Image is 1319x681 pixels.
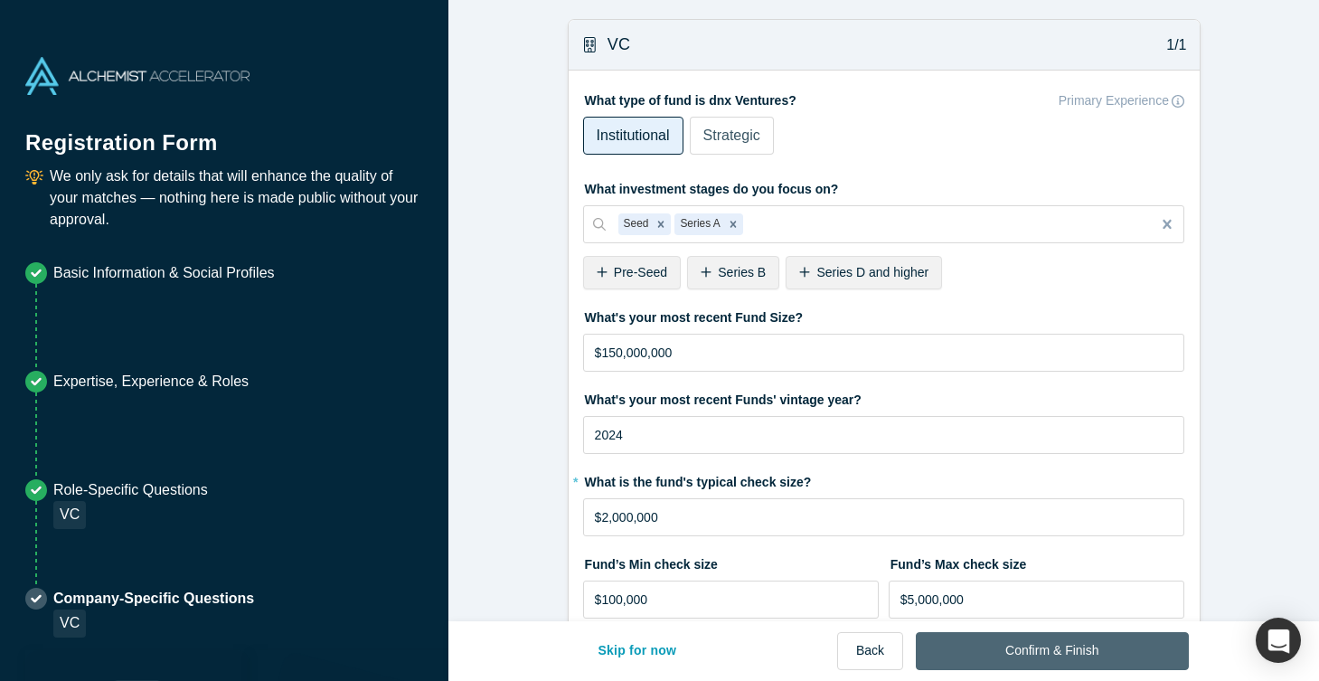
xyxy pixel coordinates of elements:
[583,302,1185,327] label: What's your most recent Fund Size?
[703,128,760,143] span: Strategic
[916,632,1188,670] button: Confirm & Finish
[614,265,667,279] span: Pre-Seed
[583,467,1185,492] label: What is the fund's typical check size?
[889,581,1185,619] input: $
[597,128,670,143] span: Institutional
[889,549,1185,574] label: Fund’s Max check size
[25,108,423,159] h1: Registration Form
[674,213,722,235] div: Series A
[583,498,1185,536] input: $
[618,213,652,235] div: Seed
[1157,34,1187,56] p: 1/1
[1059,91,1169,110] p: Primary Experience
[723,213,743,235] div: Remove Series A
[53,262,275,284] p: Basic Information & Social Profiles
[718,265,766,279] span: Series B
[816,265,928,279] span: Series D and higher
[837,632,903,670] button: Back
[583,334,1185,372] input: $
[583,416,1185,454] input: YYYY
[53,479,208,501] p: Role-Specific Questions
[583,581,880,619] input: $
[583,549,880,574] label: Fund’s Min check size
[651,213,671,235] div: Remove Seed
[583,174,1185,199] label: What investment stages do you focus on?
[50,166,423,231] p: We only ask for details that will enhance the quality of your matches — nothing here is made publ...
[608,33,631,57] h3: VC
[53,588,254,610] p: Company-Specific Questions
[53,610,86,638] div: VC
[583,256,681,289] div: Pre-Seed
[583,384,1185,410] label: What's your most recent Funds' vintage year?
[583,85,1185,110] label: What type of fund is dnx Ventures?
[25,57,250,95] img: Alchemist Accelerator Logo
[687,256,779,289] div: Series B
[53,371,249,393] p: Expertise, Experience & Roles
[786,256,942,289] div: Series D and higher
[579,632,696,670] button: Skip for now
[53,501,86,529] div: VC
